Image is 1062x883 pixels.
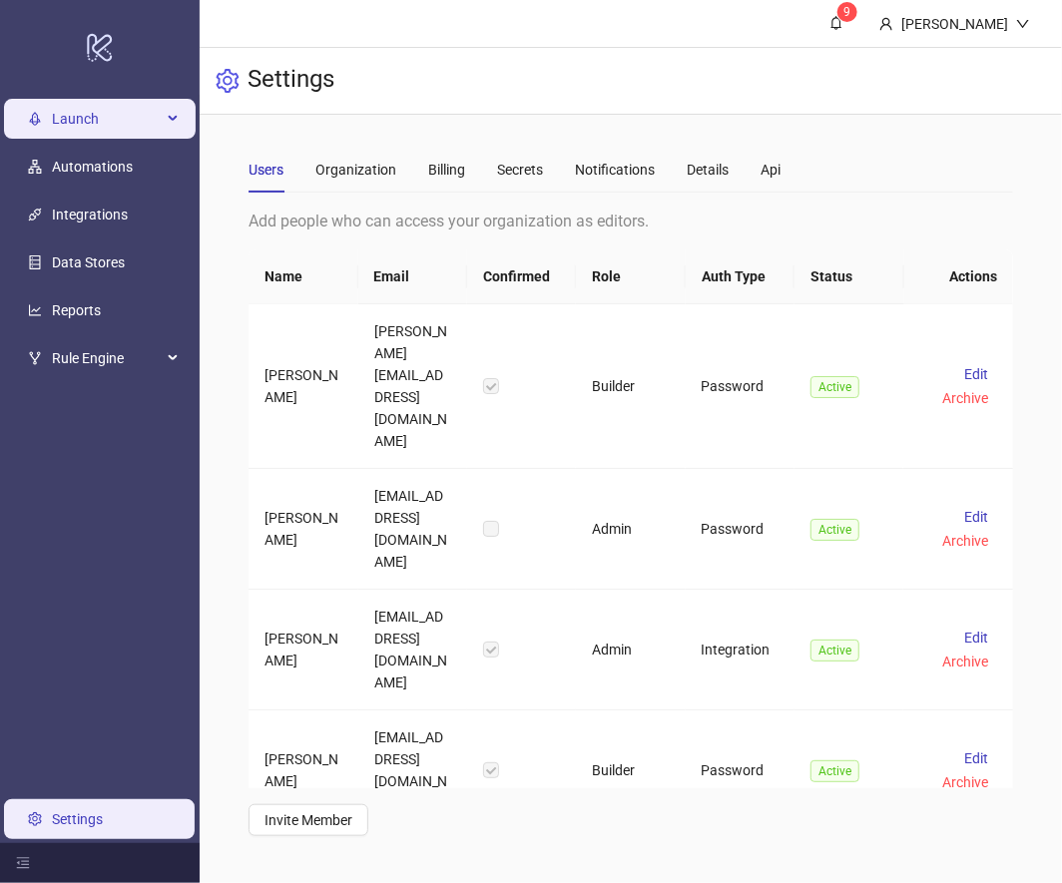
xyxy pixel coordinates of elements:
td: Password [686,469,795,590]
td: Password [686,710,795,831]
th: Status [795,249,903,304]
span: Invite Member [265,812,352,828]
button: Archive [935,770,997,794]
td: Password [686,304,795,469]
button: Edit [957,626,997,650]
span: Launch [52,99,162,139]
a: Reports [52,302,101,318]
div: Api [761,159,781,181]
span: Edit [965,509,989,525]
div: Notifications [575,159,655,181]
button: Archive [935,529,997,553]
span: Edit [965,366,989,382]
span: menu-fold [16,856,30,870]
h3: Settings [248,64,334,98]
th: Role [576,249,685,304]
span: Archive [943,390,989,406]
span: Edit [965,630,989,646]
td: [PERSON_NAME] [249,469,357,590]
span: Active [810,519,859,541]
div: Secrets [497,159,543,181]
span: rocket [28,112,42,126]
div: Billing [428,159,465,181]
th: Email [358,249,467,304]
button: Archive [935,386,997,410]
span: fork [28,351,42,365]
div: [PERSON_NAME] [893,13,1016,35]
td: [EMAIL_ADDRESS][DOMAIN_NAME] [358,590,467,710]
span: 9 [844,5,851,19]
td: [PERSON_NAME] [249,590,357,710]
span: Active [810,376,859,398]
button: Invite Member [249,804,368,836]
span: bell [829,16,843,30]
div: Users [249,159,283,181]
td: Admin [576,590,685,710]
th: Confirmed [467,249,576,304]
span: Active [810,640,859,662]
a: Data Stores [52,254,125,270]
span: Rule Engine [52,338,162,378]
div: Organization [315,159,396,181]
th: Name [249,249,357,304]
td: [PERSON_NAME] [249,304,357,469]
td: Integration [686,590,795,710]
span: setting [216,69,240,93]
span: Active [810,760,859,782]
td: [EMAIL_ADDRESS][DOMAIN_NAME] [358,710,467,831]
td: Builder [576,304,685,469]
span: down [1016,17,1030,31]
button: Archive [935,650,997,673]
div: Details [687,159,729,181]
button: Edit [957,505,997,529]
th: Actions [904,249,1013,304]
td: [EMAIL_ADDRESS][DOMAIN_NAME] [358,469,467,590]
span: Archive [943,774,989,790]
td: Builder [576,710,685,831]
td: [PERSON_NAME][EMAIL_ADDRESS][DOMAIN_NAME] [358,304,467,469]
td: [PERSON_NAME] [249,710,357,831]
sup: 9 [837,2,857,22]
a: Automations [52,159,133,175]
span: Edit [965,750,989,766]
span: user [879,17,893,31]
span: Archive [943,533,989,549]
th: Auth Type [686,249,795,304]
div: Add people who can access your organization as editors. [249,209,1013,233]
a: Integrations [52,207,128,222]
button: Edit [957,746,997,770]
td: Admin [576,469,685,590]
a: Settings [52,811,103,827]
button: Edit [957,362,997,386]
span: Archive [943,654,989,669]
